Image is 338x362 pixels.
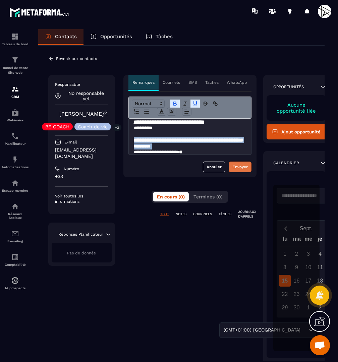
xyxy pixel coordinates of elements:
[219,322,316,338] div: Search for option
[11,85,19,93] img: formation
[2,165,29,169] p: Automatisations
[78,124,108,129] p: Coach de vie
[205,80,219,85] p: Tâches
[11,202,19,210] img: social-network
[2,127,29,150] a: schedulerschedulerPlanificateur
[227,80,247,85] p: WhatsApp
[176,212,186,217] p: NOTES
[132,80,155,85] p: Remarques
[273,160,299,166] p: Calendrier
[314,261,326,273] div: 11
[64,166,79,172] p: Numéro
[11,179,19,187] img: automations
[2,197,29,225] a: social-networksocial-networkRéseaux Sociaux
[83,29,139,45] a: Opportunités
[153,192,189,201] button: En cours (0)
[2,150,29,174] a: automationsautomationsAutomatisations
[2,263,29,266] p: Comptabilité
[219,212,231,217] p: TÂCHES
[55,34,77,40] p: Contacts
[2,51,29,80] a: formationformationTunnel de vente Site web
[2,174,29,197] a: automationsautomationsEspace membre
[163,80,180,85] p: Courriels
[2,118,29,122] p: Webinaire
[189,192,227,201] button: Terminés (0)
[59,111,104,117] a: [PERSON_NAME]
[314,234,326,246] div: je
[273,102,320,114] p: Aucune opportunité liée
[58,232,103,237] p: Réponses Planificateur
[113,124,121,131] p: +3
[9,6,70,18] img: logo
[222,326,302,334] span: (GMT+01:00) [GEOGRAPHIC_DATA]
[2,225,29,248] a: emailemailE-mailing
[11,109,19,117] img: automations
[2,27,29,51] a: formationformationTableau de bord
[45,124,69,129] p: BE COACH
[273,84,304,89] p: Opportunités
[2,95,29,99] p: CRM
[55,147,108,160] p: [EMAIL_ADDRESS][DOMAIN_NAME]
[11,156,19,164] img: automations
[2,189,29,192] p: Espace membre
[314,248,326,260] div: 4
[38,29,83,45] a: Contacts
[314,275,326,287] div: 18
[2,286,29,290] p: IA prospects
[11,253,19,261] img: accountant
[238,209,256,219] p: JOURNAUX D'APPELS
[56,56,97,61] p: Revenir aux contacts
[64,90,108,101] p: No responsable yet
[11,56,19,64] img: formation
[157,194,185,199] span: En cours (0)
[55,82,108,87] p: Responsable
[11,277,19,285] img: automations
[310,335,330,355] div: Ouvrir le chat
[2,248,29,271] a: accountantaccountantComptabilité
[11,33,19,41] img: formation
[156,34,173,40] p: Tâches
[203,162,225,172] button: Annuler
[11,132,19,140] img: scheduler
[267,124,327,139] button: Ajout opportunité
[100,34,132,40] p: Opportunités
[55,173,108,180] p: +33
[188,80,197,85] p: SMS
[11,230,19,238] img: email
[193,194,223,199] span: Terminés (0)
[160,212,169,217] p: TOUT
[193,212,212,217] p: COURRIELS
[232,164,248,170] div: Envoyer
[2,66,29,75] p: Tunnel de vente Site web
[2,212,29,220] p: Réseaux Sociaux
[2,239,29,243] p: E-mailing
[229,162,251,172] button: Envoyer
[67,251,96,255] span: Pas de donnée
[2,42,29,46] p: Tableau de bord
[139,29,179,45] a: Tâches
[55,193,108,204] p: Voir toutes les informations
[2,104,29,127] a: automationsautomationsWebinaire
[2,80,29,104] a: formationformationCRM
[64,139,77,145] p: E-mail
[2,142,29,145] p: Planificateur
